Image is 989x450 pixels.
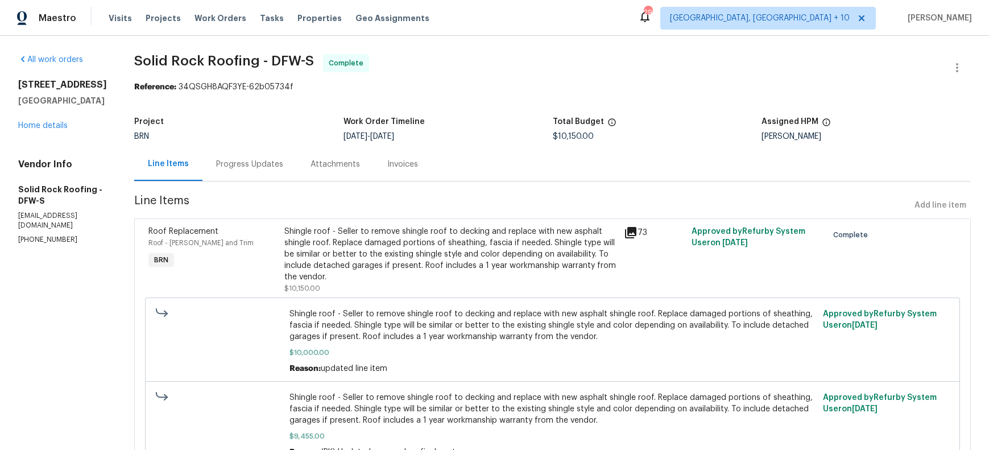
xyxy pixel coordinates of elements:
[553,118,604,126] h5: Total Budget
[284,285,320,292] span: $10,150.00
[134,83,176,91] b: Reference:
[216,159,283,170] div: Progress Updates
[146,13,181,24] span: Projects
[39,13,76,24] span: Maestro
[148,158,189,170] div: Line Items
[903,13,972,24] span: [PERSON_NAME]
[722,239,748,247] span: [DATE]
[852,405,878,413] span: [DATE]
[833,229,872,241] span: Complete
[297,13,342,24] span: Properties
[762,118,818,126] h5: Assigned HPM
[762,133,971,141] div: [PERSON_NAME]
[387,159,418,170] div: Invoices
[289,308,816,342] span: Shingle roof - Seller to remove shingle roof to decking and replace with new asphalt shingle roof...
[624,226,685,240] div: 73
[18,184,107,207] h5: Solid Rock Roofing - DFW-S
[344,133,367,141] span: [DATE]
[289,365,321,373] span: Reason:
[109,13,132,24] span: Visits
[18,95,107,106] h5: [GEOGRAPHIC_DATA]
[822,118,831,133] span: The hpm assigned to this work order.
[134,195,910,216] span: Line Items
[289,392,816,426] span: Shingle roof - Seller to remove shingle roof to decking and replace with new asphalt shingle roof...
[344,133,394,141] span: -
[344,118,425,126] h5: Work Order Timeline
[370,133,394,141] span: [DATE]
[553,133,594,141] span: $10,150.00
[134,81,971,93] div: 34QSGH8AQF3YE-62b05734f
[284,226,617,283] div: Shingle roof - Seller to remove shingle roof to decking and replace with new asphalt shingle roof...
[823,310,937,329] span: Approved by Refurby System User on
[18,159,107,170] h4: Vendor Info
[18,211,107,230] p: [EMAIL_ADDRESS][DOMAIN_NAME]
[134,118,164,126] h5: Project
[195,13,246,24] span: Work Orders
[607,118,616,133] span: The total cost of line items that have been proposed by Opendoor. This sum includes line items th...
[289,347,816,358] span: $10,000.00
[134,133,149,141] span: BRN
[852,321,878,329] span: [DATE]
[311,159,360,170] div: Attachments
[18,79,107,90] h2: [STREET_ADDRESS]
[355,13,429,24] span: Geo Assignments
[289,431,816,442] span: $9,455.00
[692,228,805,247] span: Approved by Refurby System User on
[644,7,652,18] div: 292
[148,228,218,236] span: Roof Replacement
[823,394,937,413] span: Approved by Refurby System User on
[670,13,850,24] span: [GEOGRAPHIC_DATA], [GEOGRAPHIC_DATA] + 10
[18,56,83,64] a: All work orders
[329,57,368,69] span: Complete
[18,235,107,245] p: [PHONE_NUMBER]
[148,240,254,246] span: Roof - [PERSON_NAME] and Trim
[321,365,387,373] span: updated line item
[18,122,68,130] a: Home details
[260,14,284,22] span: Tasks
[150,254,173,266] span: BRN
[134,54,314,68] span: Solid Rock Roofing - DFW-S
